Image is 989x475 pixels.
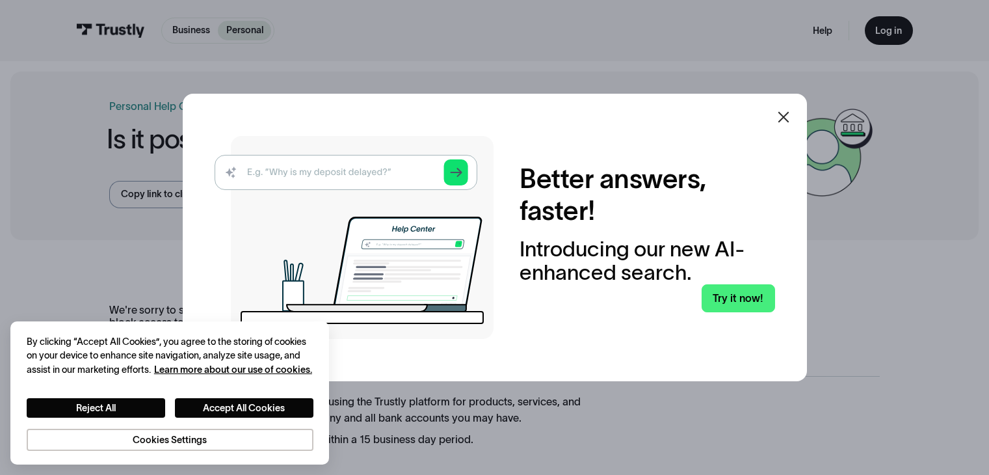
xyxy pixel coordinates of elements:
a: More information about your privacy, opens in a new tab [154,364,312,375]
div: Privacy [27,335,313,452]
h2: Better answers, faster! [520,163,774,226]
div: Introducing our new AI-enhanced search. [520,238,774,284]
div: By clicking “Accept All Cookies”, you agree to the storing of cookies on your device to enhance s... [27,335,313,377]
button: Reject All [27,398,165,418]
a: Try it now! [702,284,775,312]
button: Cookies Settings [27,429,313,452]
button: Accept All Cookies [175,398,313,418]
div: Cookie banner [10,321,329,464]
